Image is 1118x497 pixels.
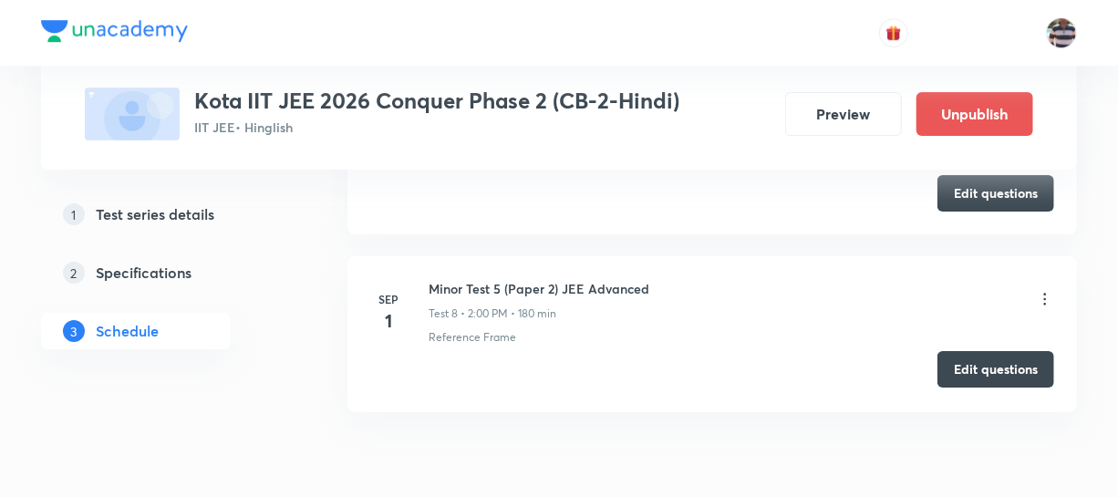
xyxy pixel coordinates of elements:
img: avatar [885,25,902,41]
button: Edit questions [937,351,1054,388]
button: avatar [879,18,908,47]
button: Edit questions [937,175,1054,212]
a: 1Test series details [41,196,289,233]
img: jugraj singh [1046,17,1077,48]
h5: Specifications [96,262,192,284]
button: Unpublish [916,92,1033,136]
p: Test 8 • 2:00 PM • 180 min [429,305,556,322]
p: Reference Frame [429,329,516,346]
p: 1 [63,203,85,225]
a: 2Specifications [41,254,289,291]
img: fallback-thumbnail.png [85,88,180,140]
p: 2 [63,262,85,284]
h5: Test series details [96,203,214,225]
h3: Kota IIT JEE 2026 Conquer Phase 2 (CB-2-Hindi) [194,88,679,114]
p: 3 [63,320,85,342]
p: IIT JEE • Hinglish [194,118,679,137]
a: Company Logo [41,20,188,47]
h4: 1 [370,307,407,335]
img: Company Logo [41,20,188,42]
button: Preview [785,92,902,136]
h6: Minor Test 5 (Paper 2) JEE Advanced [429,279,649,298]
h5: Schedule [96,320,159,342]
h6: Sep [370,291,407,307]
